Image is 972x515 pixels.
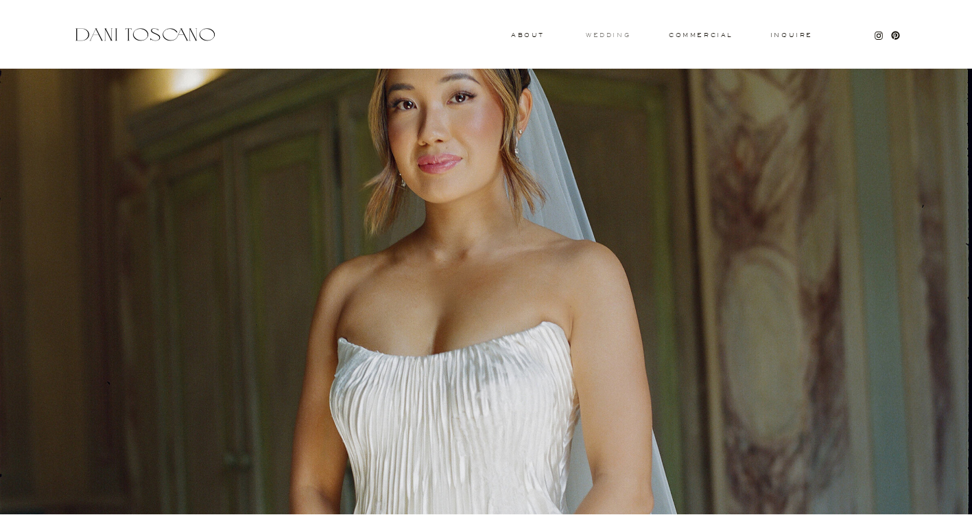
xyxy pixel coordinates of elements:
a: commercial [669,32,732,38]
a: About [511,32,541,37]
a: Inquire [770,32,814,39]
a: wedding [586,32,630,37]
